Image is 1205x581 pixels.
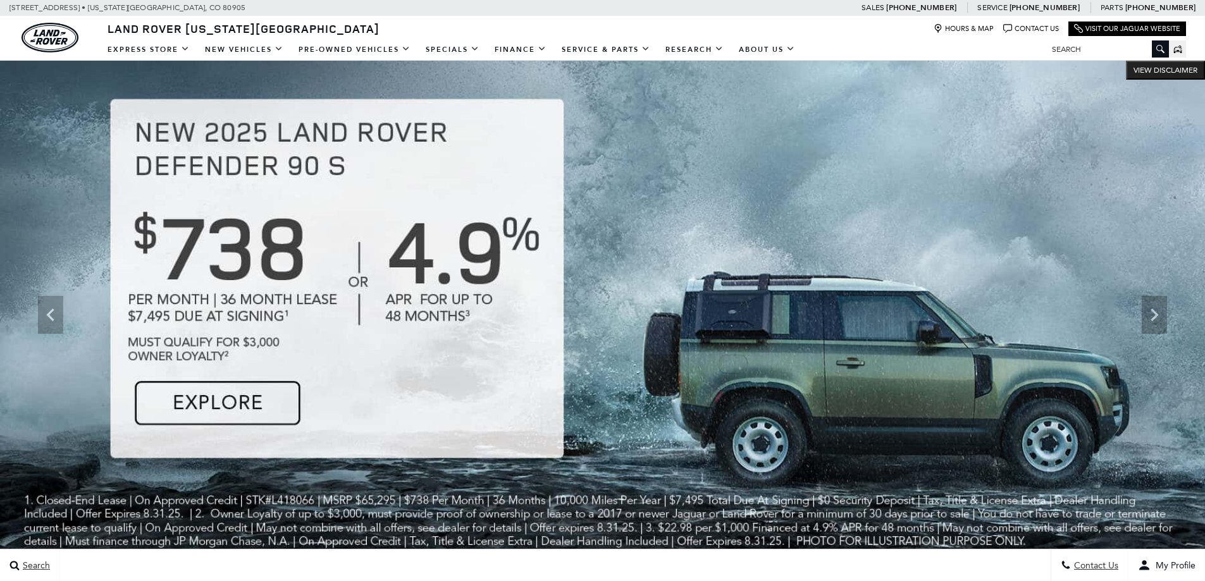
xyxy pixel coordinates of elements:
span: Service [977,3,1007,12]
nav: Main Navigation [100,39,803,61]
input: Search [1042,42,1169,57]
span: Search [20,560,50,571]
a: EXPRESS STORE [100,39,197,61]
img: Land Rover [22,23,78,52]
span: Sales [862,3,884,12]
a: land-rover [22,23,78,52]
a: [STREET_ADDRESS] • [US_STATE][GEOGRAPHIC_DATA], CO 80905 [9,3,245,12]
a: Hours & Map [934,24,994,34]
a: About Us [731,39,803,61]
a: Visit Our Jaguar Website [1074,24,1180,34]
span: VIEW DISCLAIMER [1134,65,1197,75]
a: Research [658,39,731,61]
a: Finance [487,39,554,61]
a: Pre-Owned Vehicles [291,39,418,61]
a: [PHONE_NUMBER] [1010,3,1080,13]
a: Contact Us [1003,24,1059,34]
span: Contact Us [1071,560,1118,571]
button: user-profile-menu [1128,549,1205,581]
button: VIEW DISCLAIMER [1126,61,1205,80]
span: Parts [1101,3,1123,12]
span: My Profile [1151,560,1196,571]
a: Land Rover [US_STATE][GEOGRAPHIC_DATA] [100,21,387,36]
a: [PHONE_NUMBER] [1125,3,1196,13]
a: Service & Parts [554,39,658,61]
span: Land Rover [US_STATE][GEOGRAPHIC_DATA] [108,21,380,36]
a: New Vehicles [197,39,291,61]
a: Specials [418,39,487,61]
a: [PHONE_NUMBER] [886,3,956,13]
